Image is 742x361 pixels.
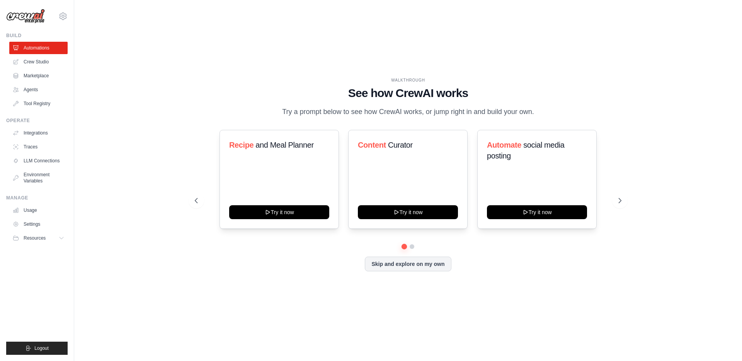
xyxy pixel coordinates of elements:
[9,97,68,110] a: Tool Registry
[278,106,538,117] p: Try a prompt below to see how CrewAI works, or jump right in and build your own.
[195,86,621,100] h1: See how CrewAI works
[6,195,68,201] div: Manage
[487,205,587,219] button: Try it now
[9,204,68,216] a: Usage
[9,56,68,68] a: Crew Studio
[358,141,386,149] span: Content
[358,205,458,219] button: Try it now
[255,141,313,149] span: and Meal Planner
[6,32,68,39] div: Build
[487,141,521,149] span: Automate
[9,70,68,82] a: Marketplace
[9,169,68,187] a: Environment Variables
[229,141,254,149] span: Recipe
[9,141,68,153] a: Traces
[365,257,451,271] button: Skip and explore on my own
[229,205,329,219] button: Try it now
[6,117,68,124] div: Operate
[9,218,68,230] a: Settings
[9,232,68,244] button: Resources
[9,42,68,54] a: Automations
[6,9,45,24] img: Logo
[6,342,68,355] button: Logout
[9,155,68,167] a: LLM Connections
[24,235,46,241] span: Resources
[388,141,413,149] span: Curator
[487,141,565,160] span: social media posting
[9,127,68,139] a: Integrations
[9,83,68,96] a: Agents
[195,77,621,83] div: WALKTHROUGH
[34,345,49,351] span: Logout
